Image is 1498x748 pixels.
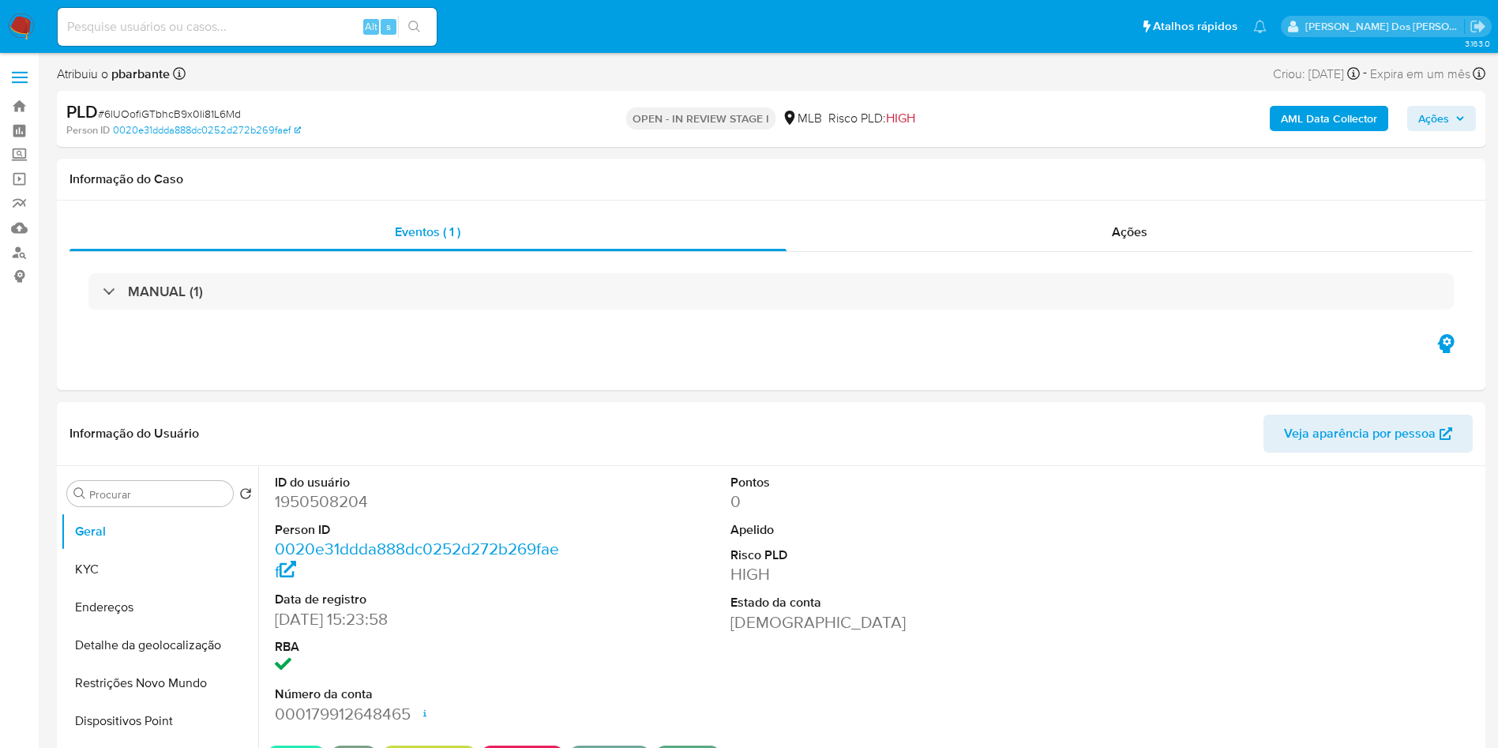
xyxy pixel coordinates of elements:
dd: 1950508204 [275,491,563,513]
b: PLD [66,99,98,124]
dt: RBA [275,638,563,656]
h1: Informação do Caso [69,171,1473,187]
span: Expira em um mês [1370,66,1470,83]
span: HIGH [886,109,915,127]
b: Person ID [66,123,110,137]
button: Veja aparência por pessoa [1263,415,1473,453]
div: Criou: [DATE] [1273,63,1360,85]
dd: HIGH [730,563,1019,585]
span: s [386,19,391,34]
a: 0020e31ddda888dc0252d272b269faef [275,537,559,582]
input: Pesquise usuários ou casos... [58,17,437,37]
h3: MANUAL (1) [128,283,203,300]
dd: 000179912648465 [275,703,563,725]
button: Ações [1407,106,1476,131]
div: MANUAL (1) [88,273,1454,310]
button: search-icon [398,16,430,38]
button: Endereços [61,588,258,626]
span: Atalhos rápidos [1153,18,1237,35]
dt: Estado da conta [730,594,1019,611]
dt: Person ID [275,521,563,539]
span: Eventos ( 1 ) [395,223,460,241]
button: KYC [61,551,258,588]
span: Veja aparência por pessoa [1284,415,1436,453]
button: Procurar [73,487,86,500]
span: Alt [365,19,377,34]
button: Dispositivos Point [61,702,258,740]
button: Retornar ao pedido padrão [239,487,252,505]
a: Sair [1470,18,1486,35]
dd: [DEMOGRAPHIC_DATA] [730,611,1019,633]
h1: Informação do Usuário [69,426,199,442]
button: Detalhe da geolocalização [61,626,258,664]
dt: Pontos [730,474,1019,491]
dt: ID do usuário [275,474,563,491]
b: pbarbante [108,65,170,83]
dt: Data de registro [275,591,563,608]
span: - [1363,63,1367,85]
dt: Apelido [730,521,1019,539]
a: 0020e31ddda888dc0252d272b269faef [113,123,301,137]
dt: Número da conta [275,686,563,703]
b: AML Data Collector [1281,106,1377,131]
dd: [DATE] 15:23:58 [275,608,563,630]
span: Ações [1418,106,1449,131]
button: AML Data Collector [1270,106,1388,131]
div: MLB [782,110,822,127]
input: Procurar [89,487,227,502]
button: Geral [61,513,258,551]
span: # 6lUOofiGTbhcB9x0Ii81L6Md [98,106,241,122]
dd: 0 [730,491,1019,513]
span: Atribuiu o [57,66,170,83]
span: Ações [1112,223,1147,241]
p: OPEN - IN REVIEW STAGE I [626,107,775,130]
button: Restrições Novo Mundo [61,664,258,702]
p: priscilla.barbante@mercadopago.com.br [1305,19,1465,34]
dt: Risco PLD [730,547,1019,564]
span: Risco PLD: [828,110,915,127]
a: Notificações [1253,20,1267,33]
